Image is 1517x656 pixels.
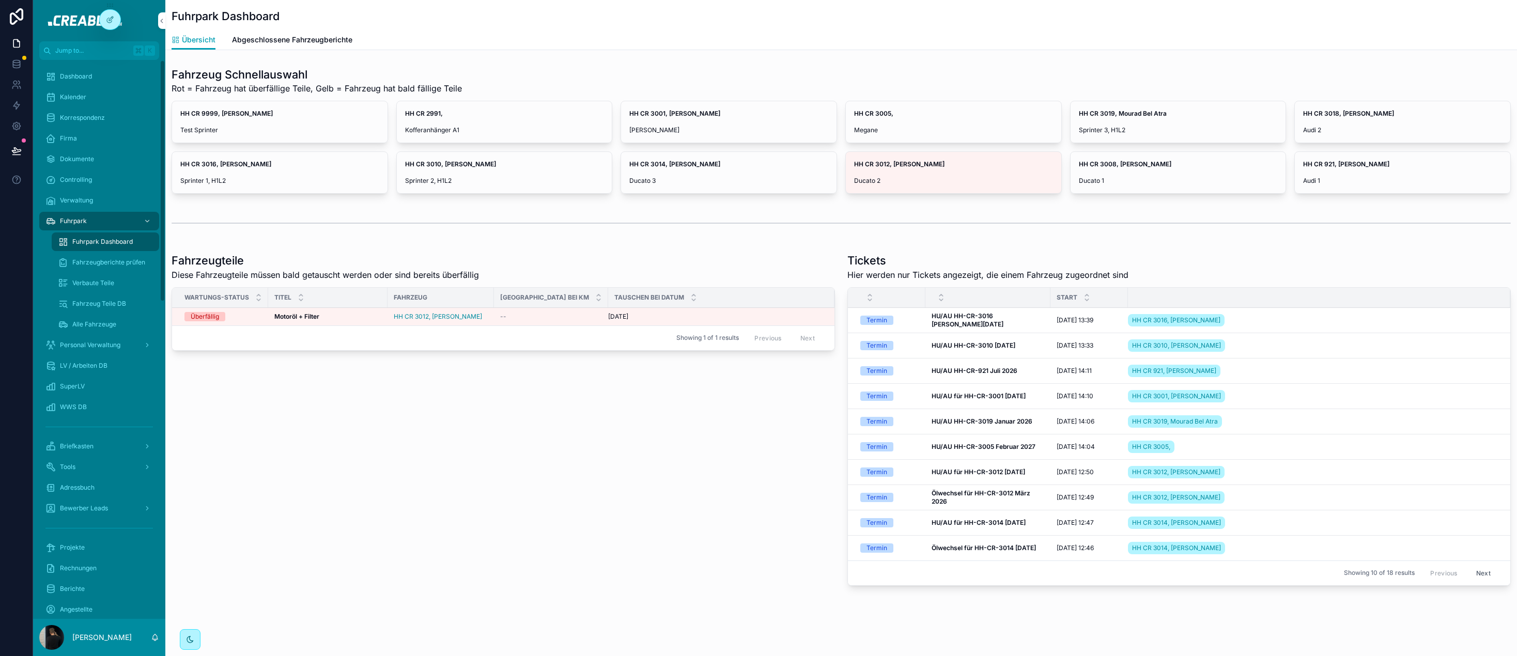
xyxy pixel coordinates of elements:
[1469,565,1498,581] button: Next
[1303,177,1502,185] span: Audi 1
[52,294,159,313] a: Fahrzeug Teile DB
[1057,417,1094,426] span: [DATE] 14:06
[932,312,1044,329] a: HU/AU HH-CR-3016 [PERSON_NAME][DATE]
[1057,316,1122,324] a: [DATE] 13:39
[72,632,132,643] p: [PERSON_NAME]
[629,126,828,134] span: [PERSON_NAME]
[33,60,165,619] div: scrollable content
[60,403,87,411] span: WWS DB
[1057,493,1094,502] span: [DATE] 12:49
[39,88,159,106] a: Kalender
[866,467,887,477] div: Termin
[405,110,443,117] strong: HH CR 2991,
[860,518,919,527] a: Termin
[1079,110,1167,117] strong: HH CR 3019, Mourad Bel Atra
[932,519,1044,527] a: HU/AU für HH-CR-3014 [DATE]
[932,544,1044,552] a: Ölwechsel für HH-CR-3014 [DATE]
[621,151,837,194] a: HH CR 3014, [PERSON_NAME]Ducato 3
[60,442,94,450] span: Briefkasten
[860,493,919,502] a: Termin
[621,101,837,143] a: HH CR 3001, [PERSON_NAME][PERSON_NAME]
[860,417,919,426] a: Termin
[39,600,159,619] a: Angestellte
[1057,341,1093,350] span: [DATE] 13:33
[180,160,271,168] strong: HH CR 3016, [PERSON_NAME]
[932,367,1017,374] strong: HU/AU HH-CR-921 Juli 2026
[146,46,154,55] span: K
[1128,464,1498,480] a: HH CR 3012, [PERSON_NAME]
[394,313,482,321] a: HH CR 3012, [PERSON_NAME]
[60,176,92,184] span: Controlling
[394,313,488,321] a: HH CR 3012, [PERSON_NAME]
[932,312,1003,328] strong: HU/AU HH-CR-3016 [PERSON_NAME][DATE]
[39,150,159,168] a: Dokumente
[932,468,1044,476] a: HU/AU für HH-CR-3012 [DATE]
[854,177,1053,185] span: Ducato 2
[845,101,1062,143] a: HH CR 3005,Megane
[396,101,613,143] a: HH CR 2991,Kofferanhänger A1
[932,417,1032,425] strong: HU/AU HH-CR-3019 Januar 2026
[60,134,77,143] span: Firma
[1294,151,1511,194] a: HH CR 921, [PERSON_NAME]Audi 1
[866,392,887,401] div: Termin
[41,12,157,29] img: App logo
[1057,392,1122,400] a: [DATE] 14:10
[1057,443,1122,451] a: [DATE] 14:04
[60,155,94,163] span: Dokumente
[172,8,280,24] h1: Fuhrpark Dashboard
[676,334,739,342] span: Showing 1 of 1 results
[182,35,215,45] span: Übersicht
[500,293,589,302] span: [GEOGRAPHIC_DATA] bei km
[172,269,479,281] span: Diese Fahrzeugteile müssen bald getauscht werden oder sind bereits überfällig
[1128,314,1225,326] a: HH CR 3016, [PERSON_NAME]
[60,605,92,614] span: Angestellte
[52,315,159,334] a: Alle Fahrzeuge
[932,443,1035,450] strong: HU/AU HH-CR-3005 Februar 2027
[39,170,159,189] a: Controlling
[1128,415,1222,428] a: HH CR 3019, Mourad Bel Atra
[39,356,159,375] a: LV / Arbeiten DB
[1079,126,1278,134] span: Sprinter 3, H1L2
[1132,519,1221,527] span: HH CR 3014, [PERSON_NAME]
[60,585,85,593] span: Berichte
[1079,160,1171,168] strong: HH CR 3008, [PERSON_NAME]
[1057,544,1094,552] span: [DATE] 12:46
[860,467,919,477] a: Termin
[52,232,159,251] a: Fuhrpark Dashboard
[932,489,1044,506] a: Ölwechsel für HH-CR-3012 März 2026
[60,382,85,391] span: SuperLV
[72,320,116,329] span: Alle Fahrzeuge
[1132,493,1220,502] span: HH CR 3012, [PERSON_NAME]
[1128,390,1225,402] a: HH CR 3001, [PERSON_NAME]
[860,366,919,376] a: Termin
[52,253,159,272] a: Fahrzeugberichte prüfen
[60,504,108,512] span: Bewerber Leads
[39,67,159,86] a: Dashboard
[1057,468,1094,476] span: [DATE] 12:50
[60,543,85,552] span: Projekte
[1128,312,1498,329] a: HH CR 3016, [PERSON_NAME]
[405,126,604,134] span: Kofferanhänger A1
[847,269,1128,281] span: Hier werden nur Tickets angezeigt, die einem Fahrzeug zugeordnet sind
[866,442,887,451] div: Termin
[72,300,126,308] span: Fahrzeug Teile DB
[39,559,159,577] a: Rechnungen
[172,151,388,194] a: HH CR 3016, [PERSON_NAME]Sprinter 1, H1L2
[1132,468,1220,476] span: HH CR 3012, [PERSON_NAME]
[39,580,159,598] a: Berichte
[932,544,1036,552] strong: Ölwechsel für HH-CR-3014 [DATE]
[60,217,87,225] span: Fuhrpark
[1132,443,1170,451] span: HH CR 3005,
[932,392,1044,400] a: HU/AU für HH-CR-3001 [DATE]
[866,316,887,325] div: Termin
[1070,101,1287,143] a: HH CR 3019, Mourad Bel AtraSprinter 3, H1L2
[1057,293,1077,302] span: Start
[1057,468,1122,476] a: [DATE] 12:50
[1132,544,1221,552] span: HH CR 3014, [PERSON_NAME]
[1057,341,1122,350] a: [DATE] 13:33
[39,191,159,210] a: Verwaltung
[1057,417,1122,426] a: [DATE] 14:06
[932,468,1025,476] strong: HU/AU für HH-CR-3012 [DATE]
[854,160,945,168] strong: HH CR 3012, [PERSON_NAME]
[39,336,159,354] a: Personal Verwaltung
